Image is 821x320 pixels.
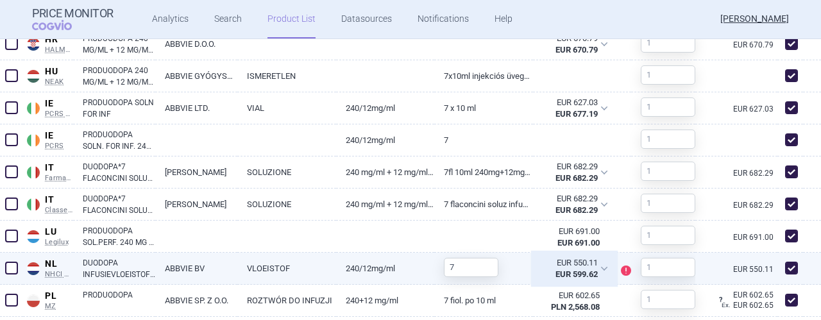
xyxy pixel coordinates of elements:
div: EUR 627.03 [542,97,598,108]
abbr: Ex-Factory bez DPH zo zdroja [543,290,600,313]
input: 1 [641,258,695,277]
input: 1 [641,162,695,181]
a: PRODUODOPA [83,289,155,312]
span: Farmadati [45,174,73,183]
a: ABBVIE SP. Z O.O. [155,285,237,316]
a: ABBVIE LTD. [155,92,237,124]
img: Poland [27,294,40,307]
a: VLOEISTOF [237,253,336,284]
span: PCRS Hitech [45,110,73,119]
a: 7FL 10ML 240MG+12MG/ML [434,156,533,188]
a: EUR 602.65 [722,291,777,299]
div: EUR 682.29 [542,193,598,205]
a: NLNLNHCI Medicijnkosten [23,256,73,278]
a: 7 fiol. po 10 ml [434,285,533,316]
input: 1 [641,194,695,213]
strong: EUR 677.19 [555,109,598,119]
a: [PERSON_NAME] [155,156,237,188]
strong: EUR 670.79 [555,45,598,55]
a: EUR 691.00 [733,233,777,241]
div: EUR 602.65 [722,299,777,312]
a: ABBVIE GYÓGYSZERKERESKEDELMI KORLÁTOLT FELELŐSSÉGŰ TÁRSASÁG [155,60,237,92]
a: DUODOPA*7 FLACONCINI SOLUZ INFUS SC 10 ML 240 MG/ML + 12 MG/ML [83,161,155,184]
img: Croatia [27,38,40,51]
input: 1 [641,97,695,117]
span: PL [45,291,73,302]
span: HR [45,34,73,46]
abbr: MZSR metodika [542,97,598,120]
a: 240+12 mg/ml [336,285,435,316]
span: HU [45,66,73,78]
abbr: Nájdená cena bez odpočtu prirážky distribútora [542,33,598,56]
a: VIAL [237,92,336,124]
strong: EUR 599.62 [555,269,598,279]
a: PLPLMZ [23,288,73,310]
a: IEIEPCRS Hitech [23,96,73,118]
a: 240 MG/ML + 12 MG/ML 10 ML [336,189,435,220]
a: 240/12MG/ML [336,92,435,124]
span: NL [45,258,73,270]
a: EUR 682.29 [733,169,777,177]
span: ? [716,296,724,304]
a: EUR 670.79 [733,41,777,49]
span: IT [45,194,73,206]
a: HRHRHALMED PCL SUMMARY [23,31,73,54]
a: 240 MG/ML + 12 MG/ML 10 ML [336,156,435,188]
a: ITITFarmadati [23,160,73,182]
span: NHCI Medicijnkosten [45,270,73,279]
span: NEAK [45,78,73,87]
a: ITITClasse H, AIFA [23,192,73,214]
a: DUODOPA*7 FLACONCINI SOLUZ INFUS SC 10 ML 240 MG/ML + 12 MG/ML [83,193,155,216]
img: Netherlands [27,262,40,275]
div: EUR 602.65 [543,290,600,301]
a: EUR 550.11 [733,265,777,273]
span: IE [45,130,73,142]
span: MZ [45,302,73,311]
a: 240/12MG/ML [336,124,435,156]
div: EUR 550.11EUR 599.62 [533,253,616,285]
a: ISMERETLEN [237,60,336,92]
a: 7 flaconcini soluz infus SC 10 ml 240 mg/ml + 12 mg/ml [434,189,533,220]
strong: EUR 691.00 [557,238,600,248]
strong: EUR 682.29 [555,173,598,183]
span: LU [45,226,73,238]
abbr: Ex-Factory bez DPH zo zdroja [542,161,598,184]
a: EUR 627.03 [733,105,777,113]
img: Italy [27,166,40,179]
a: ABBVIE BV [155,253,237,284]
a: PRODUODOPA SOLN FOR INF [83,97,155,120]
img: Ireland [27,134,40,147]
abbr: Nájdená cena bez DPH [542,257,598,280]
abbr: Ex-Factory bez DPH zo zdroja [543,226,600,249]
div: EUR 550.11 [542,257,598,269]
a: [PERSON_NAME] [155,189,237,220]
a: HUHUNEAK [23,63,73,86]
div: EUR 682.29EUR 682.29 [533,156,616,189]
strong: EUR 682.29 [555,205,598,215]
strong: PLN 2,568.08 [551,302,600,312]
a: 7 [434,124,533,156]
a: SOLUZIONE [237,189,336,220]
div: EUR 670.79 [542,33,598,44]
a: SOLUZIONE [237,156,336,188]
a: PRODUODOPA SOLN. FOR INF. 240 MG./ML. + 12 MG./ML. 10 ML. VIAL 7 [83,129,155,152]
div: EUR 627.03EUR 677.19 [533,92,616,124]
div: EUR 670.79EUR 670.79 [533,28,616,60]
input: 1 [641,290,695,309]
img: Hungary [27,70,40,83]
div: EUR 691.00 [543,226,600,237]
span: HALMED PCL SUMMARY [45,46,73,55]
strong: Price Monitor [32,7,114,20]
a: PRODUODOPA 240 MG/ML + 12 MG/ML OTOPINA ZA INFUZIJU, 7 BOČICA SA 10 ML OTOPINE, U KUTIJI [83,33,155,56]
a: 7 X 10 ML [434,92,533,124]
a: LULULegilux [23,224,73,246]
a: DUODOPA INFUSIEVLOEISTOF 240/12MG/ML FLACON 10ML [83,257,155,280]
span: Classe H, AIFA [45,206,73,215]
input: 1 [641,130,695,149]
img: Ireland [27,102,40,115]
div: EUR 682.29 [542,161,598,173]
span: COGVIO [32,20,90,30]
a: IEIEPCRS [23,128,73,150]
a: 7x10ml injekciós üvegben i-es típusú tiszta, színtelen [434,60,533,92]
input: 1 [641,65,695,85]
